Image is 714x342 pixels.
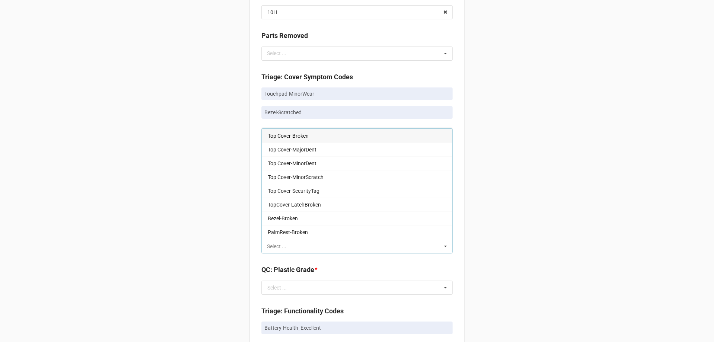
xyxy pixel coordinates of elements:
div: 10H [267,10,277,15]
span: Bezel-Broken [268,215,298,221]
label: Parts Removed [261,31,308,41]
p: Battery-Health_Excellent [264,324,450,332]
p: Touchpad-MinorWear [264,90,450,98]
span: Top Cover-Broken [268,133,309,139]
label: QC: Plastic Grade [261,265,314,275]
span: TopCover-LatchBroken [268,202,321,208]
span: Top Cover-MinorDent [268,160,316,166]
span: Top Cover-MinorScratch [268,174,324,180]
span: Top Cover-SecurityTag [268,188,319,194]
p: Bezel-Scratched [264,109,450,116]
span: PalmRest-Broken [268,229,308,235]
label: Triage: Cover Symptom Codes [261,72,353,82]
div: Select ... [265,49,297,58]
span: Top Cover-MajorDent [268,147,316,153]
div: Select ... [267,285,287,290]
label: Triage: Functionality Codes [261,306,344,316]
